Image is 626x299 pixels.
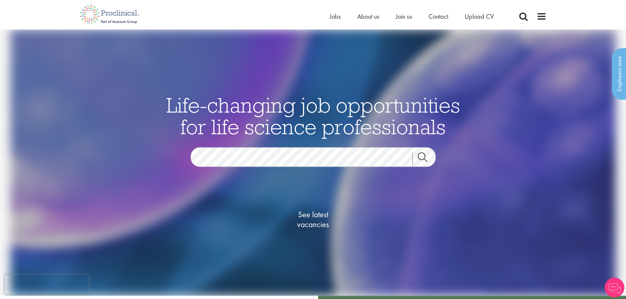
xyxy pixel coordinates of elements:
[396,12,412,21] a: Join us
[280,210,346,229] span: See latest vacancies
[412,152,441,165] a: Job search submit button
[166,92,460,140] span: Life-changing job opportunities for life science professionals
[357,12,379,21] a: About us
[429,12,448,21] a: Contact
[10,30,616,296] img: candidate home
[330,12,341,21] a: Jobs
[280,183,346,256] a: See latestvacancies
[465,12,494,21] a: Upload CV
[5,275,89,294] iframe: reCAPTCHA
[605,278,624,297] img: Chatbot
